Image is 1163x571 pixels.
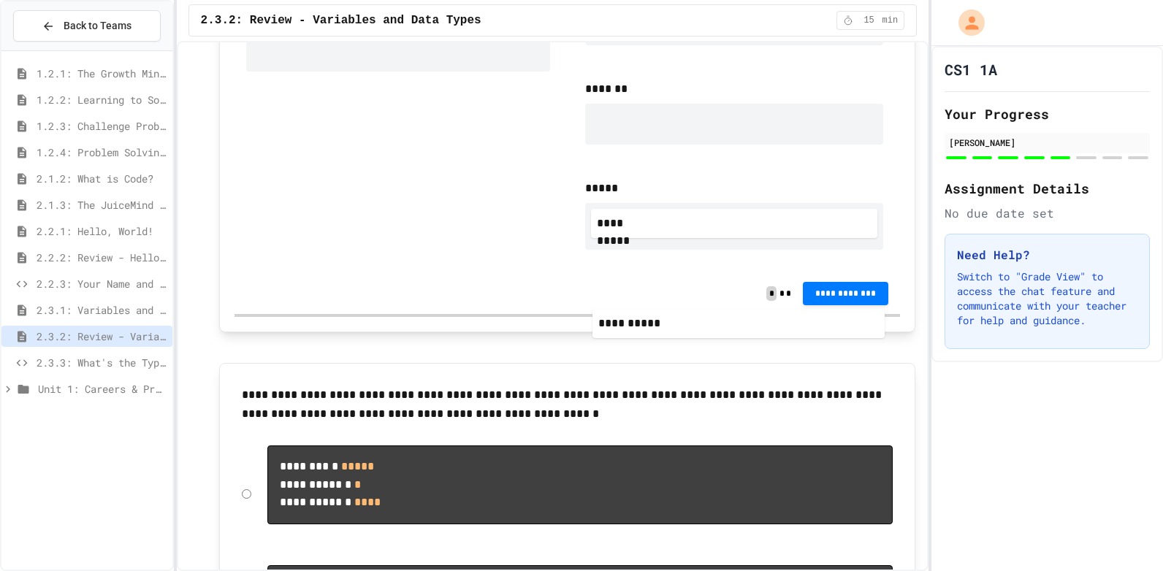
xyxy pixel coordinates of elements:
[943,6,988,39] div: My Account
[949,136,1145,149] div: [PERSON_NAME]
[38,381,167,396] span: Unit 1: Careers & Professionalism
[37,355,167,370] span: 2.3.3: What's the Type?
[957,246,1137,264] h3: Need Help?
[64,18,131,34] span: Back to Teams
[882,15,899,26] span: min
[945,178,1150,199] h2: Assignment Details
[37,145,167,160] span: 1.2.4: Problem Solving Practice
[945,59,997,80] h1: CS1 1A
[37,197,167,212] span: 2.1.3: The JuiceMind IDE
[945,204,1150,222] div: No due date set
[37,118,167,134] span: 1.2.3: Challenge Problem - The Bridge
[858,15,881,26] span: 15
[201,12,481,29] span: 2.3.2: Review - Variables and Data Types
[37,66,167,81] span: 1.2.1: The Growth Mindset
[37,92,167,107] span: 1.2.2: Learning to Solve Hard Problems
[37,171,167,186] span: 2.1.2: What is Code?
[37,329,167,344] span: 2.3.2: Review - Variables and Data Types
[37,302,167,318] span: 2.3.1: Variables and Data Types
[957,269,1137,328] p: Switch to "Grade View" to access the chat feature and communicate with your teacher for help and ...
[37,223,167,239] span: 2.2.1: Hello, World!
[13,10,161,42] button: Back to Teams
[945,104,1150,124] h2: Your Progress
[37,250,167,265] span: 2.2.2: Review - Hello, World!
[37,276,167,291] span: 2.2.3: Your Name and Favorite Movie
